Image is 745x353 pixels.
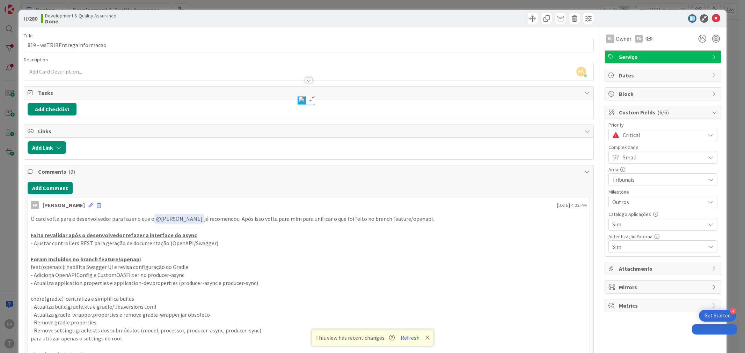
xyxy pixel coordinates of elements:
[619,264,708,273] span: Attachments
[576,67,586,76] span: FA
[31,311,586,319] p: - Atualiza gradle-wrapper.properties e remove gradle-wrapper.jar obsoleto
[38,167,580,176] span: Comments
[699,310,736,322] div: Open Get Started checklist, remaining modules: 4
[608,189,717,194] div: Milestone
[24,32,33,39] label: Title
[619,53,708,61] span: Serviço
[623,152,702,162] span: Small
[619,283,708,291] span: Mirrors
[608,145,717,150] div: Complexidade
[612,175,702,185] span: Tribunais
[619,90,708,98] span: Block
[623,130,702,140] span: Critical
[28,103,76,115] button: Add Checklist
[38,89,580,97] span: Tasks
[24,39,593,51] input: type card name here...
[156,215,203,222] span: [PERSON_NAME]
[619,71,708,80] span: Dates
[730,308,736,314] div: 4
[635,35,643,43] div: FA
[608,122,717,127] div: Priority
[657,109,669,116] span: ( 6/6 )
[31,295,586,303] p: chore(gradle): centraliza e simplifica builds
[31,326,586,335] p: - Remove settings.gradle.kts dos submódulos (model, processor, producer-async, producer-sync)
[31,232,197,239] u: Falta revalidar após o desenvolvedor refazer a interface do async
[31,263,586,271] p: feat(openapi): habilita Swagger UI e revisa configuração do Gradle
[398,333,422,342] button: Refresh
[38,127,580,135] span: Links
[31,318,586,326] p: - Remove gradle.properties
[45,13,116,18] span: Development & Quality Assurance
[704,312,731,319] div: Get Started
[68,168,75,175] span: ( 9 )
[45,18,116,24] b: Done
[608,212,717,217] div: Catalogo Aplicações
[24,57,48,63] span: Description
[31,239,586,247] p: - Ajustar controllers REST para geração de documentação (OpenAPI/Swagger)
[31,214,586,224] p: O card volta para o desenvolvedor para fazer o que o já recomendou. Após isso volta para mim para...
[315,333,395,342] span: This view has recent changes.
[31,335,586,343] p: para utilizar apenas o settings do root
[31,271,586,279] p: - Adiciona OpenAPIConfig e CustomOASFilter no producer-async
[608,167,717,172] div: Area
[608,234,717,239] div: Autenticação Externa
[24,14,37,23] span: ID
[616,35,631,43] span: Owner
[31,256,141,263] u: Foram Incluídos no branch feature/openapi
[31,201,39,209] div: FA
[31,279,586,287] p: - Atualiza application.properties e application-dev.properties (producer-async e producer-sync)
[28,141,66,154] button: Add Link
[612,242,702,251] span: Sim
[612,219,702,229] span: Sim
[619,108,708,117] span: Custom Fields
[612,197,702,207] span: Outros
[619,301,708,310] span: Metrics
[43,201,85,209] div: [PERSON_NAME]
[156,215,161,222] span: @
[29,15,37,22] b: 280
[606,35,614,43] div: SL
[31,303,586,311] p: - Atualiza build.gradle.kts e gradle/libs.versions.toml
[557,202,587,209] span: [DATE] 4:02 PM
[28,182,73,194] button: Add Comment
